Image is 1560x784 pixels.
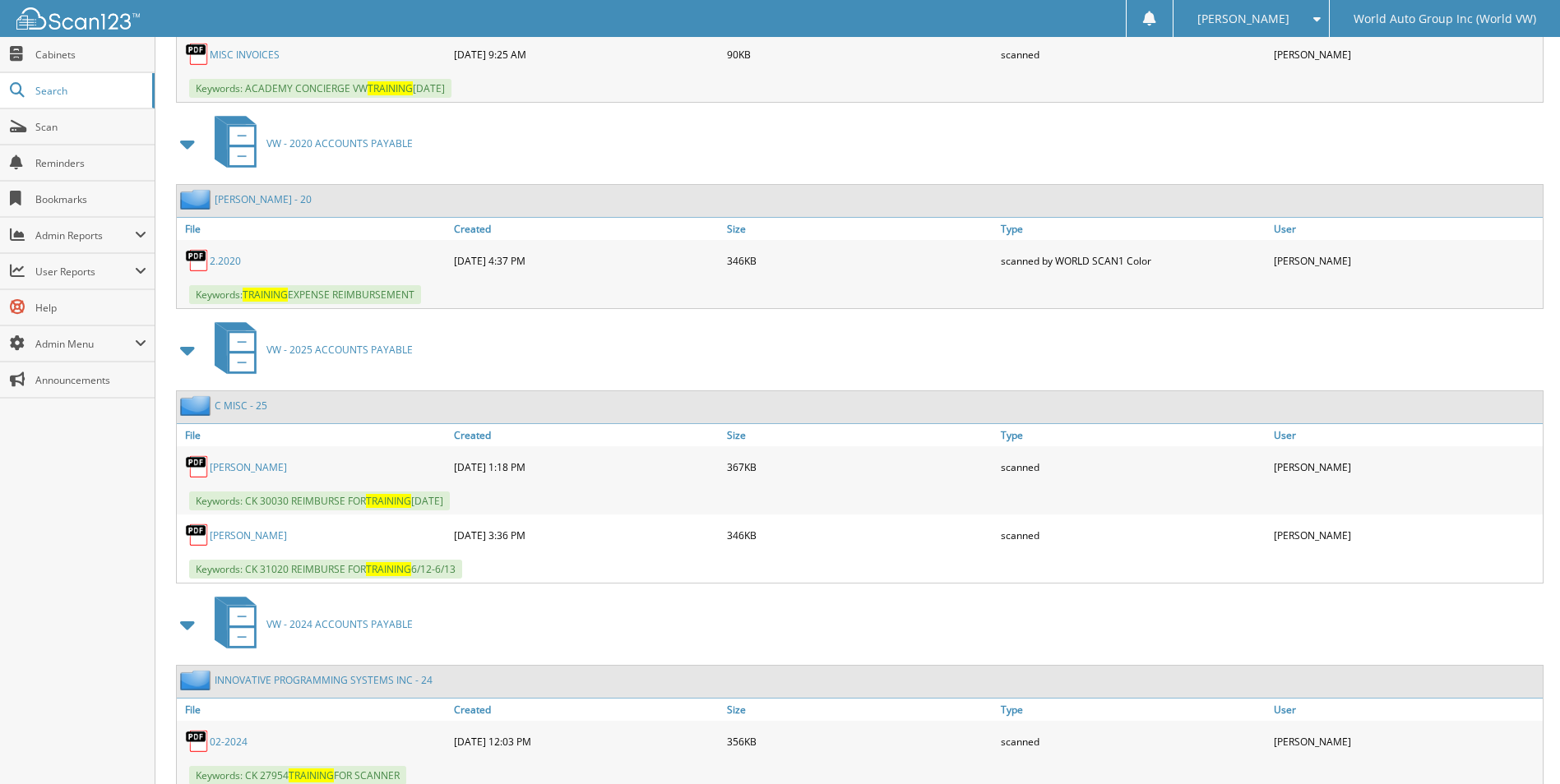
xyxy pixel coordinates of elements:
div: [DATE] 12:03 PM [450,725,723,758]
div: [DATE] 1:18 PM [450,450,723,483]
span: Help [35,301,146,315]
a: [PERSON_NAME] [210,460,287,474]
span: Search [35,84,144,98]
div: 367KB [723,450,996,483]
a: 2.2020 [210,254,241,268]
a: [PERSON_NAME] [210,528,287,542]
img: folder2.png [180,670,215,690]
span: TRAINING [289,768,334,782]
a: Created [450,424,723,446]
img: PDF.png [185,42,210,67]
span: Announcements [35,373,146,387]
span: User Reports [35,265,135,279]
div: scanned [997,519,1270,551]
span: Bookmarks [35,192,146,206]
a: C MISC - 25 [215,399,267,413]
div: [PERSON_NAME] [1270,725,1543,758]
span: TRAINING [366,562,411,576]
div: 346KB [723,519,996,551]
a: VW - 2020 ACCOUNTS PAYABLE [205,111,413,176]
a: Type [997,699,1270,721]
a: Size [723,424,996,446]
div: scanned [997,725,1270,758]
a: Type [997,218,1270,240]
span: TRAINING [366,494,411,508]
div: [PERSON_NAME] [1270,244,1543,277]
a: [PERSON_NAME] - 20 [215,192,312,206]
a: MISC INVOICES [210,48,280,62]
div: [PERSON_NAME] [1270,519,1543,551]
div: [DATE] 9:25 AM [450,38,723,71]
div: [PERSON_NAME] [1270,450,1543,483]
span: TRAINING [243,288,288,302]
img: folder2.png [180,395,215,416]
span: VW - 2024 ACCOUNTS PAYABLE [266,617,413,631]
a: Created [450,699,723,721]
span: Keywords: CK 31020 REIMBURSE FOR 6/12-6/13 [189,560,462,579]
a: Created [450,218,723,240]
div: scanned by WORLD SCAN1 Color [997,244,1270,277]
a: Size [723,218,996,240]
a: File [177,218,450,240]
span: Keywords: CK 30030 REIMBURSE FOR [DATE] [189,491,450,510]
a: Size [723,699,996,721]
iframe: Chat Widget [1478,705,1560,784]
a: INNOVATIVE PROGRAMMING SYSTEMS INC - 24 [215,673,433,687]
div: 356KB [723,725,996,758]
a: User [1270,424,1543,446]
div: [DATE] 3:36 PM [450,519,723,551]
span: TRAINING [368,81,413,95]
img: PDF.png [185,248,210,273]
img: PDF.png [185,523,210,547]
a: VW - 2025 ACCOUNTS PAYABLE [205,317,413,382]
span: Keywords: ACADEMY CONCIERGE VW [DATE] [189,79,451,98]
a: User [1270,218,1543,240]
span: Admin Menu [35,337,135,351]
img: PDF.png [185,729,210,754]
img: PDF.png [185,454,210,479]
div: [DATE] 4:37 PM [450,244,723,277]
img: folder2.png [180,189,215,210]
a: File [177,424,450,446]
a: User [1270,699,1543,721]
span: Cabinets [35,48,146,62]
a: VW - 2024 ACCOUNTS PAYABLE [205,592,413,657]
a: 02-2024 [210,735,248,749]
div: scanned [997,450,1270,483]
img: scan123-logo-white.svg [16,7,140,30]
span: World Auto Group Inc (World VW) [1354,14,1536,24]
span: VW - 2025 ACCOUNTS PAYABLE [266,343,413,357]
span: Keywords: EXPENSE REIMBURSEMENT [189,285,421,304]
span: [PERSON_NAME] [1197,14,1289,24]
div: 346KB [723,244,996,277]
a: File [177,699,450,721]
div: scanned [997,38,1270,71]
span: Admin Reports [35,228,135,242]
div: 90KB [723,38,996,71]
span: Scan [35,120,146,134]
div: [PERSON_NAME] [1270,38,1543,71]
span: Reminders [35,156,146,170]
span: VW - 2020 ACCOUNTS PAYABLE [266,136,413,150]
a: Type [997,424,1270,446]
